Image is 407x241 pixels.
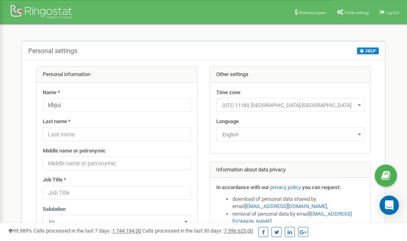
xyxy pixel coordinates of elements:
span: English [216,128,365,141]
span: (UTC-11:00) Pacific/Midway [219,100,362,111]
li: removal of personal data by email , [232,210,365,225]
span: Profile settings [344,10,369,15]
span: Mr. [43,215,191,229]
a: [EMAIL_ADDRESS][DOMAIN_NAME] [245,203,327,209]
u: 7 596 625,00 [224,228,253,234]
li: download of personal data shared by email , [232,196,365,210]
label: Salutation [43,206,66,213]
h5: Personal settings [28,47,77,55]
div: Open Intercom Messenger [380,196,399,215]
label: Middle name or patronymic [43,147,106,155]
u: 1 744 194,00 [112,228,141,234]
button: HELP [357,47,379,54]
span: (UTC-11:00) Pacific/Midway [216,98,365,112]
div: Information about data privacy [210,162,371,178]
label: Job Title * [43,176,66,184]
span: Calls processed in the last 30 days : [142,228,253,234]
span: Mr. [46,216,188,228]
label: Language [216,118,239,126]
strong: you can request: [302,184,341,190]
span: English [219,129,362,140]
span: Calls processed in the last 7 days : [33,228,141,234]
span: Referral program [299,10,327,15]
label: Time zone [216,89,240,97]
label: Last name * [43,118,71,126]
div: Personal information [37,67,197,83]
div: Other settings [210,67,371,83]
input: Name [43,98,191,112]
input: Last name [43,128,191,141]
a: privacy policy [270,184,301,190]
label: Name * [43,89,60,97]
span: 99,989% [8,228,32,234]
input: Job Title [43,186,191,200]
span: Log Out [386,10,399,15]
input: Middle name or patronymic [43,157,191,170]
strong: In accordance with our [216,184,269,190]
